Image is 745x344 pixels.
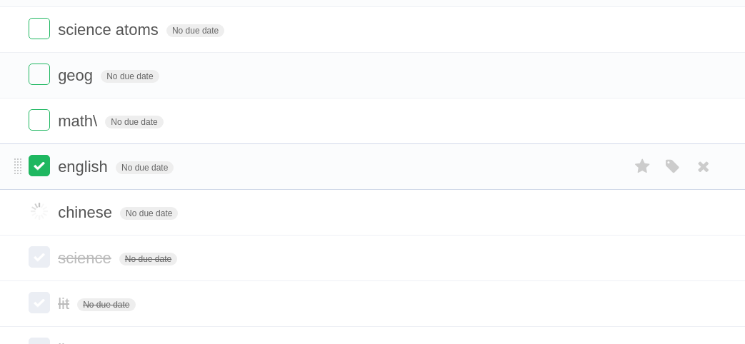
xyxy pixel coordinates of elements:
[58,21,162,39] span: science atoms
[119,253,177,265] span: No due date
[77,298,135,311] span: No due date
[101,70,159,83] span: No due date
[29,18,50,39] label: Done
[166,24,224,37] span: No due date
[58,249,115,267] span: science
[58,158,111,176] span: english
[29,155,50,176] label: Done
[58,203,116,221] span: chinese
[29,109,50,131] label: Done
[629,155,656,178] label: Star task
[58,295,73,313] span: lit
[105,116,163,128] span: No due date
[29,201,50,222] label: Done
[29,246,50,268] label: Done
[120,207,178,220] span: No due date
[29,64,50,85] label: Done
[116,161,174,174] span: No due date
[58,112,101,130] : math\
[29,292,50,313] label: Done
[58,66,96,84] span: geog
